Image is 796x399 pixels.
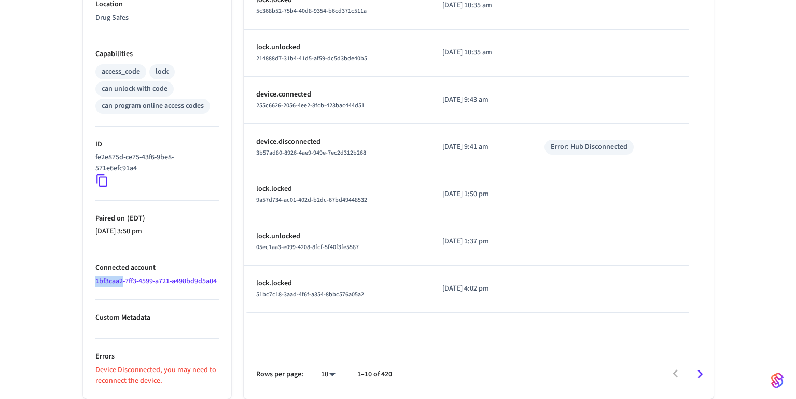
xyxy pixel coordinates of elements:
[256,54,367,63] span: 214888d7-31b4-41d5-af59-dc5d3bde40b5
[771,372,784,389] img: SeamLogoGradient.69752ec5.svg
[256,243,359,252] span: 05ec1aa3-e099-4208-8fcf-5f40f3fe5587
[256,290,364,299] span: 51bc7c18-3aad-4f6f-a354-8bbc576a05a2
[551,142,627,153] div: Error: Hub Disconnected
[95,226,219,237] p: [DATE] 3:50 pm
[95,351,219,362] p: Errors
[442,236,520,247] p: [DATE] 1:37 pm
[95,152,215,174] p: fe2e875d-ce75-43f6-9be8-571e6efc91a4
[125,213,145,224] span: ( EDT )
[95,276,217,286] a: 1bf3caa2-7ff3-4599-a721-a498bd9d5a04
[102,101,204,112] div: can program online access codes
[256,101,365,110] span: 255c6626-2056-4ee2-8fcb-423bac444d51
[442,189,520,200] p: [DATE] 1:50 pm
[256,369,303,380] p: Rows per page:
[688,362,712,386] button: Go to next page
[316,367,341,382] div: 10
[102,84,167,94] div: can unlock with code
[95,213,219,224] p: Paired on
[95,365,219,387] p: Device Disconnected, you may need to reconnect the device.
[95,312,219,323] p: Custom Metadata
[102,66,140,77] div: access_code
[256,136,417,147] p: device.disconnected
[95,263,219,273] p: Connected account
[357,369,392,380] p: 1–10 of 420
[95,49,219,60] p: Capabilities
[442,142,520,153] p: [DATE] 9:41 am
[442,47,520,58] p: [DATE] 10:35 am
[256,42,417,53] p: lock.unlocked
[256,196,367,204] span: 9a57d734-ac01-402d-b2dc-67bd49448532
[256,278,417,289] p: lock.locked
[442,283,520,294] p: [DATE] 4:02 pm
[442,94,520,105] p: [DATE] 9:43 am
[256,89,417,100] p: device.connected
[256,148,366,157] span: 3b57ad80-8926-4ae9-949e-7ec2d312b268
[256,7,367,16] span: 5c368b52-75b4-40d8-9354-b6cd371c511a
[95,12,219,23] p: Drug Safes
[256,231,417,242] p: lock.unlocked
[256,184,417,195] p: lock.locked
[95,139,219,150] p: ID
[156,66,169,77] div: lock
